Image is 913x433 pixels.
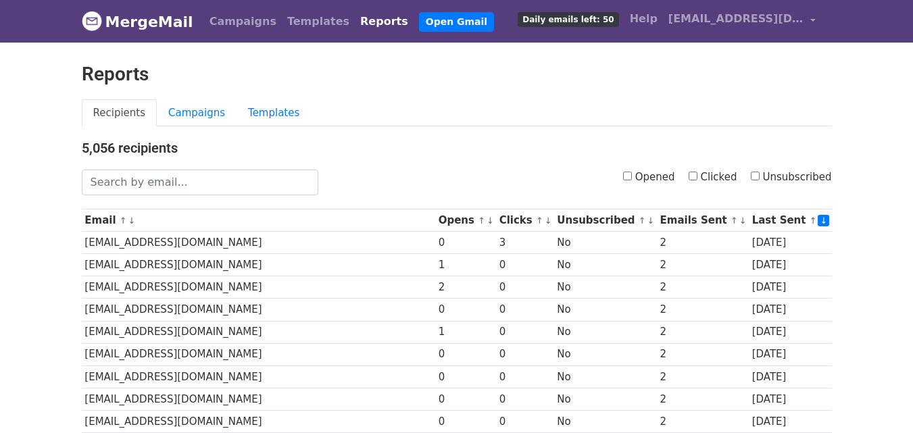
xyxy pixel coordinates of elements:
[478,215,485,226] a: ↑
[496,321,554,343] td: 0
[435,321,496,343] td: 1
[82,254,435,276] td: [EMAIL_ADDRESS][DOMAIN_NAME]
[496,343,554,365] td: 0
[818,215,829,226] a: ↓
[810,215,817,226] a: ↑
[435,276,496,299] td: 2
[282,8,355,35] a: Templates
[663,5,821,37] a: [EMAIL_ADDRESS][DOMAIN_NAME]
[623,170,675,185] label: Opened
[128,215,136,226] a: ↓
[237,99,311,127] a: Templates
[512,5,624,32] a: Daily emails left: 50
[496,232,554,254] td: 3
[657,254,749,276] td: 2
[554,276,657,299] td: No
[496,209,554,232] th: Clicks
[657,388,749,410] td: 2
[657,299,749,321] td: 2
[435,209,496,232] th: Opens
[647,215,655,226] a: ↓
[496,299,554,321] td: 0
[554,321,657,343] td: No
[82,11,102,31] img: MergeMail logo
[82,7,193,36] a: MergeMail
[82,63,832,86] h2: Reports
[749,232,832,254] td: [DATE]
[623,172,632,180] input: Opened
[639,215,646,226] a: ↑
[82,140,832,156] h4: 5,056 recipients
[435,232,496,254] td: 0
[554,343,657,365] td: No
[435,343,496,365] td: 0
[657,209,749,232] th: Emails Sent
[668,11,804,27] span: [EMAIL_ADDRESS][DOMAIN_NAME]
[518,12,618,27] span: Daily emails left: 50
[82,99,157,127] a: Recipients
[657,276,749,299] td: 2
[82,170,318,195] input: Search by email...
[435,410,496,432] td: 0
[82,388,435,410] td: [EMAIL_ADDRESS][DOMAIN_NAME]
[355,8,414,35] a: Reports
[496,410,554,432] td: 0
[749,388,832,410] td: [DATE]
[657,410,749,432] td: 2
[435,365,496,388] td: 0
[749,343,832,365] td: [DATE]
[554,388,657,410] td: No
[657,365,749,388] td: 2
[657,321,749,343] td: 2
[487,215,494,226] a: ↓
[82,299,435,321] td: [EMAIL_ADDRESS][DOMAIN_NAME]
[435,299,496,321] td: 0
[204,8,282,35] a: Campaigns
[749,410,832,432] td: [DATE]
[82,232,435,254] td: [EMAIL_ADDRESS][DOMAIN_NAME]
[120,215,127,226] a: ↑
[749,365,832,388] td: [DATE]
[82,321,435,343] td: [EMAIL_ADDRESS][DOMAIN_NAME]
[749,209,832,232] th: Last Sent
[496,388,554,410] td: 0
[82,209,435,232] th: Email
[739,215,747,226] a: ↓
[435,388,496,410] td: 0
[689,170,737,185] label: Clicked
[82,365,435,388] td: [EMAIL_ADDRESS][DOMAIN_NAME]
[496,276,554,299] td: 0
[554,410,657,432] td: No
[749,254,832,276] td: [DATE]
[554,299,657,321] td: No
[657,343,749,365] td: 2
[554,232,657,254] td: No
[435,254,496,276] td: 1
[545,215,552,226] a: ↓
[657,232,749,254] td: 2
[749,299,832,321] td: [DATE]
[496,254,554,276] td: 0
[751,172,760,180] input: Unsubscribed
[157,99,237,127] a: Campaigns
[554,365,657,388] td: No
[496,365,554,388] td: 0
[82,276,435,299] td: [EMAIL_ADDRESS][DOMAIN_NAME]
[419,12,494,32] a: Open Gmail
[731,215,738,226] a: ↑
[749,321,832,343] td: [DATE]
[554,209,657,232] th: Unsubscribed
[689,172,697,180] input: Clicked
[536,215,543,226] a: ↑
[82,410,435,432] td: [EMAIL_ADDRESS][DOMAIN_NAME]
[749,276,832,299] td: [DATE]
[624,5,663,32] a: Help
[751,170,832,185] label: Unsubscribed
[82,343,435,365] td: [EMAIL_ADDRESS][DOMAIN_NAME]
[554,254,657,276] td: No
